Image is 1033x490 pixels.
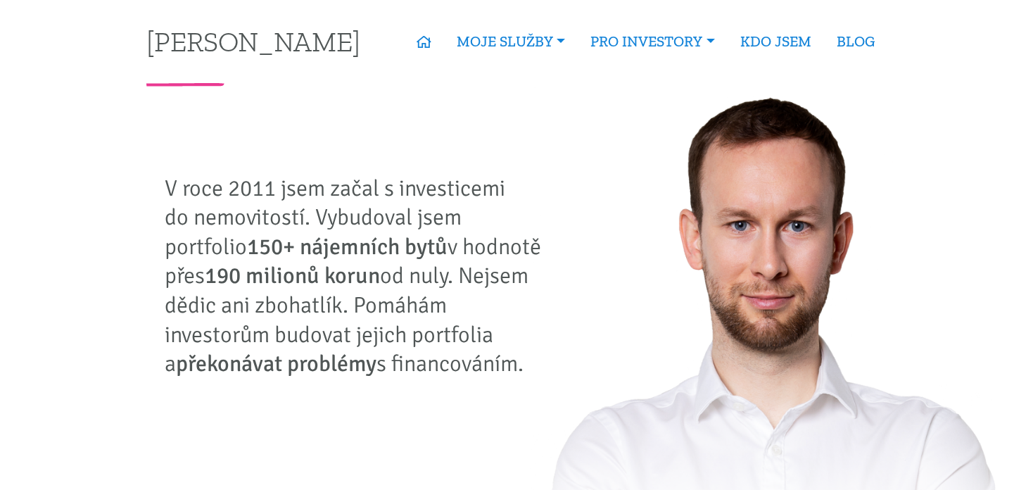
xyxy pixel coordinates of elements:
[728,25,824,58] a: KDO JSEM
[146,27,360,55] a: [PERSON_NAME]
[176,350,376,377] strong: překonávat problémy
[165,174,552,379] p: V roce 2011 jsem začal s investicemi do nemovitostí. Vybudoval jsem portfolio v hodnotě přes od n...
[444,25,578,58] a: MOJE SLUŽBY
[205,262,380,289] strong: 190 milionů korun
[824,25,887,58] a: BLOG
[247,233,448,260] strong: 150+ nájemních bytů
[578,25,727,58] a: PRO INVESTORY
